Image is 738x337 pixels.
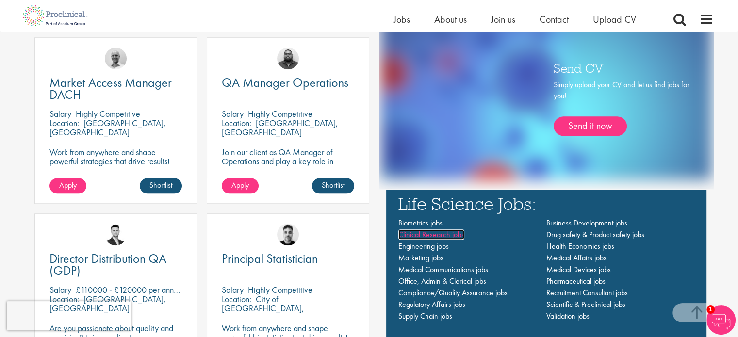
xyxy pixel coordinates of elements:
[222,74,348,91] span: QA Manager Operations
[381,13,712,179] img: one
[49,117,166,138] p: [GEOGRAPHIC_DATA], [GEOGRAPHIC_DATA]
[398,299,465,309] a: Regulatory Affairs jobs
[394,13,410,26] a: Jobs
[277,224,299,245] img: Dean Fisher
[554,80,689,136] div: Simply upload your CV and let us find jobs for you!
[398,288,508,298] a: Compliance/Quality Assurance jobs
[49,117,79,128] span: Location:
[222,117,251,128] span: Location:
[593,13,636,26] a: Upload CV
[49,250,166,279] span: Director Distribution QA (GDP)
[49,253,182,277] a: Director Distribution QA (GDP)
[248,284,312,295] p: Highly Competitive
[105,224,127,245] img: Joshua Godden
[49,284,71,295] span: Salary
[49,77,182,101] a: Market Access Manager DACH
[546,299,625,309] a: Scientific & Preclinical jobs
[554,116,627,136] a: Send it now
[222,284,244,295] span: Salary
[49,293,79,305] span: Location:
[434,13,467,26] a: About us
[546,229,644,240] a: Drug safety & Product safety jobs
[546,288,628,298] a: Recruitment Consultant jobs
[398,253,443,263] a: Marketing jobs
[76,284,183,295] p: £110000 - £120000 per annum
[7,301,131,330] iframe: reCAPTCHA
[546,218,627,228] a: Business Development jobs
[546,264,611,274] a: Medical Devices jobs
[222,77,354,89] a: QA Manager Operations
[554,62,689,74] h3: Send CV
[491,13,515,26] a: Join us
[398,264,488,274] a: Medical Communications jobs
[248,108,312,119] p: Highly Competitive
[546,311,590,321] a: Validation jobs
[49,108,71,119] span: Salary
[398,229,464,240] a: Clinical Research jobs
[222,250,318,267] span: Principal Statistician
[398,276,486,286] a: Office, Admin & Clerical jobs
[398,194,694,212] h3: Life Science Jobs:
[59,180,77,190] span: Apply
[140,178,182,193] a: Shortlist
[222,147,354,175] p: Join our client as QA Manager of Operations and play a key role in maintaining top-tier quality s...
[222,293,251,305] span: Location:
[105,48,127,69] img: Jake Robinson
[76,108,140,119] p: Highly Competitive
[231,180,249,190] span: Apply
[546,241,614,251] a: Health Economics jobs
[398,241,449,251] a: Engineering jobs
[222,253,354,265] a: Principal Statistician
[222,293,304,323] p: City of [GEOGRAPHIC_DATA], [GEOGRAPHIC_DATA]
[312,178,354,193] a: Shortlist
[222,108,244,119] span: Salary
[540,13,569,26] a: Contact
[546,276,606,286] a: Pharmaceutical jobs
[706,305,736,335] img: Chatbot
[49,74,172,103] span: Market Access Manager DACH
[222,178,259,193] a: Apply
[49,147,182,184] p: Work from anywhere and shape powerful strategies that drive results! Enjoy the freedom of remote ...
[546,253,607,263] a: Medical Affairs jobs
[222,117,338,138] p: [GEOGRAPHIC_DATA], [GEOGRAPHIC_DATA]
[398,311,452,321] a: Supply Chain jobs
[398,218,443,228] a: Biometrics jobs
[398,217,694,322] nav: Main navigation
[49,178,86,193] a: Apply
[277,48,299,69] img: Ashley Bennett
[706,305,715,314] span: 1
